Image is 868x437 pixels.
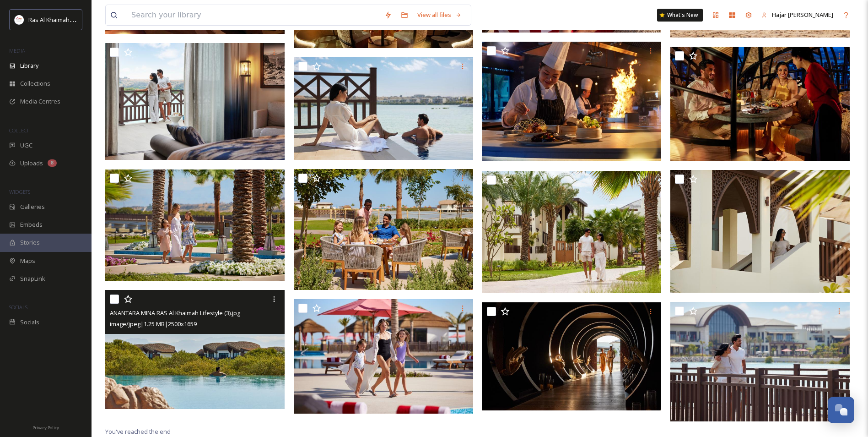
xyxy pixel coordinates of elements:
[20,220,43,229] span: Embeds
[20,202,45,211] span: Galleries
[105,169,285,281] img: ANANTARA MINA RAS Al Khaimah Lifestyle (7).jpg
[20,79,50,88] span: Collections
[294,299,473,414] img: ANANTARA MINA RAS Al Khaimah Lifestyle (2).jpg
[110,309,240,317] span: ANANTARA MINA RAS Al Khaimah Lifestyle (3).jpg
[482,302,662,410] img: ANANTARA MINA RAS Al Khaimah Lifestyle (1).jpg
[294,57,473,160] img: ANANTARA MINA RAS Al Khaimah Lifestyle (10).jpg
[9,188,30,195] span: WIDGETS
[20,97,60,106] span: Media Centres
[828,397,854,423] button: Open Chat
[20,274,45,283] span: SnapLink
[28,15,158,24] span: Ras Al Khaimah Tourism Development Authority
[105,427,171,436] span: You've reached the end
[48,159,57,167] div: 8
[482,42,662,161] img: ANANTARA MINA RAS Al Khaimah Lifestyle (9).jpg
[20,61,38,70] span: Library
[105,290,285,409] img: ANANTARA MINA RAS Al Khaimah Lifestyle (3).jpg
[294,169,473,290] img: ANANTARA MINA RAS Al Khaimah Lifestyle (6).jpg
[9,304,27,311] span: SOCIALS
[482,171,662,293] img: ANANTARA MINA RAS Al Khaimah Lifestyle (5).jpg
[657,9,703,22] a: What's New
[127,5,380,25] input: Search your library
[757,6,838,24] a: Hajar [PERSON_NAME]
[20,159,43,168] span: Uploads
[20,318,39,327] span: Socials
[32,425,59,431] span: Privacy Policy
[20,238,40,247] span: Stories
[413,6,466,24] a: View all files
[15,15,24,24] img: Logo_RAKTDA_RGB-01.png
[9,47,25,54] span: MEDIA
[670,302,850,421] img: ANANTARA MINA RAS Al Khaimah Lifestyle.jpg
[105,43,285,160] img: ANANTARA MINA RAS Al Khaimah Lifestyle (11).jpg
[9,127,29,134] span: COLLECT
[670,47,850,161] img: ANANTARA MINA RAS Al Khaimah Lifestyle (8).jpg
[32,421,59,432] a: Privacy Policy
[20,257,35,265] span: Maps
[110,320,197,328] span: image/jpeg | 1.25 MB | 2500 x 1659
[20,141,32,150] span: UGC
[772,11,833,19] span: Hajar [PERSON_NAME]
[670,170,850,293] img: ANANTARA MINA RAS Al Khaimah Lifestyle (4).jpg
